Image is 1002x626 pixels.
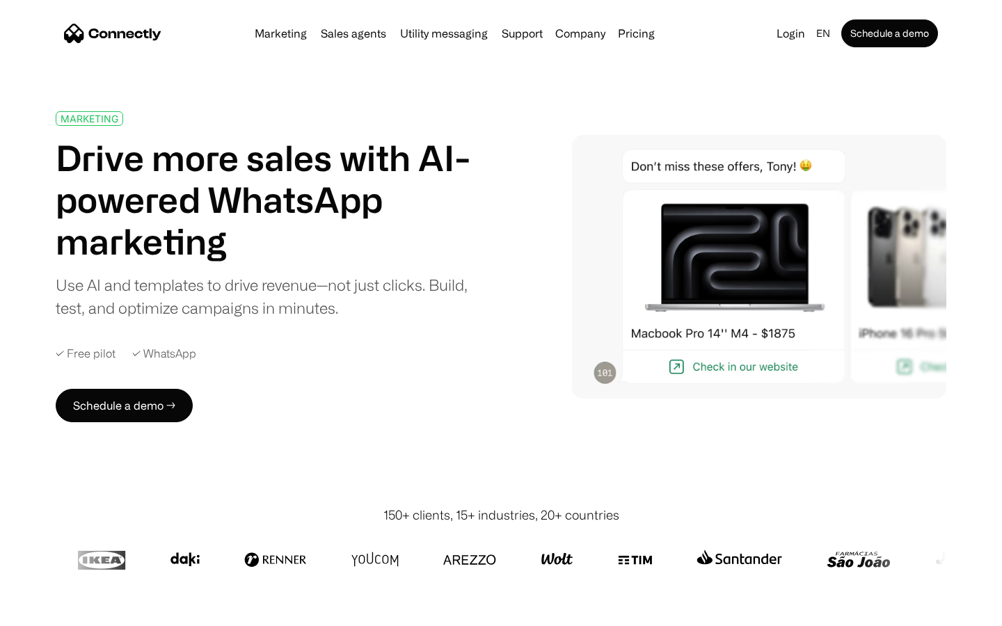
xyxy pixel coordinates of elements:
[496,28,548,39] a: Support
[555,24,605,43] div: Company
[56,389,193,422] a: Schedule a demo →
[841,19,938,47] a: Schedule a demo
[771,24,811,43] a: Login
[816,24,830,43] div: en
[315,28,392,39] a: Sales agents
[383,506,619,524] div: 150+ clients, 15+ industries, 20+ countries
[14,600,83,621] aside: Language selected: English
[56,273,486,319] div: Use AI and templates to drive revenue—not just clicks. Build, test, and optimize campaigns in min...
[28,602,83,621] ul: Language list
[395,28,493,39] a: Utility messaging
[56,137,486,262] h1: Drive more sales with AI-powered WhatsApp marketing
[249,28,312,39] a: Marketing
[56,347,116,360] div: ✓ Free pilot
[132,347,196,360] div: ✓ WhatsApp
[61,113,118,124] div: MARKETING
[612,28,660,39] a: Pricing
